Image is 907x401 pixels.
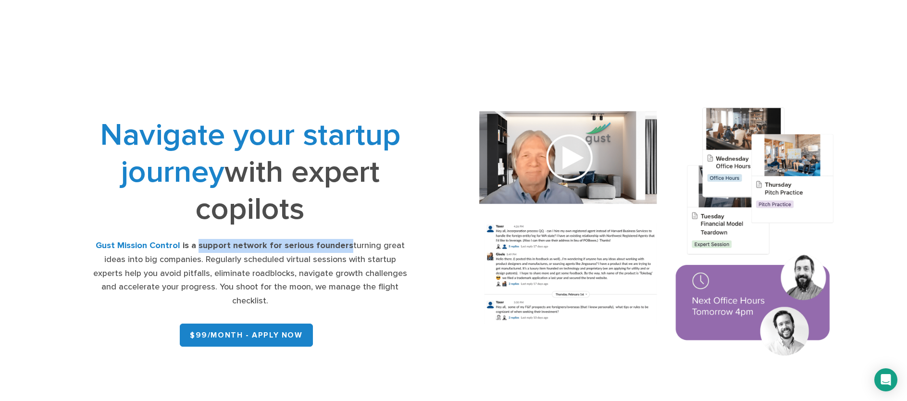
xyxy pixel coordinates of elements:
[183,240,353,251] strong: is a support network for serious founders
[100,116,400,190] span: Navigate your startup journey
[93,239,407,308] div: turning great ideas into big companies. Regularly scheduled virtual sessions with startup experts...
[874,368,897,391] div: Open Intercom Messenger
[96,240,180,251] strong: Gust Mission Control
[180,324,313,347] a: $99/month - APPLY NOW
[460,93,853,374] img: Composition of calendar events, a video call presentation, and chat rooms
[93,116,407,227] h1: with expert copilots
